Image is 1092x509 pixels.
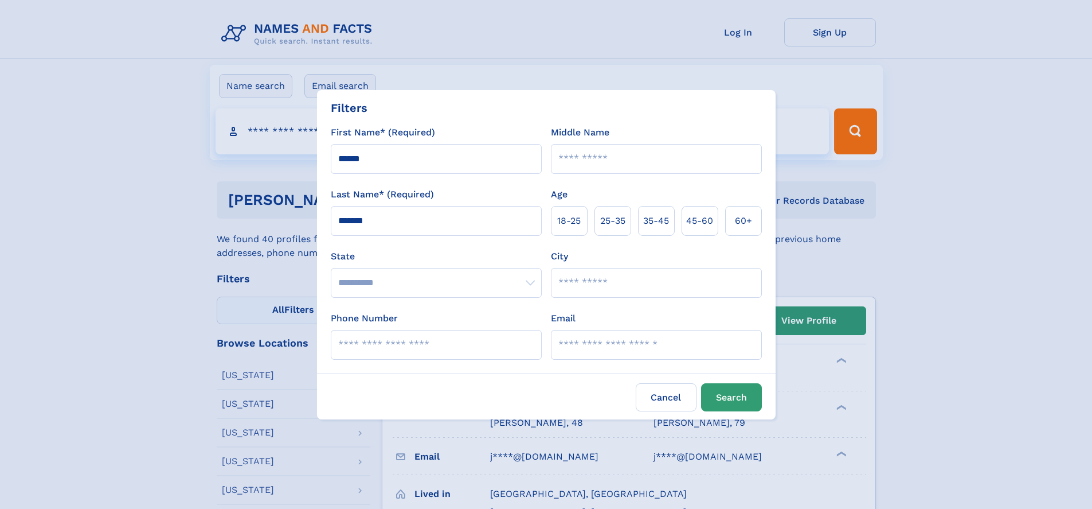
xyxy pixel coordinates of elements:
[551,126,609,139] label: Middle Name
[331,99,367,116] div: Filters
[551,188,567,201] label: Age
[331,126,435,139] label: First Name* (Required)
[636,383,696,411] label: Cancel
[686,214,713,228] span: 45‑60
[331,250,542,263] label: State
[701,383,762,411] button: Search
[551,250,568,263] label: City
[551,312,576,325] label: Email
[600,214,625,228] span: 25‑35
[331,312,398,325] label: Phone Number
[557,214,581,228] span: 18‑25
[331,188,434,201] label: Last Name* (Required)
[643,214,669,228] span: 35‑45
[735,214,752,228] span: 60+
